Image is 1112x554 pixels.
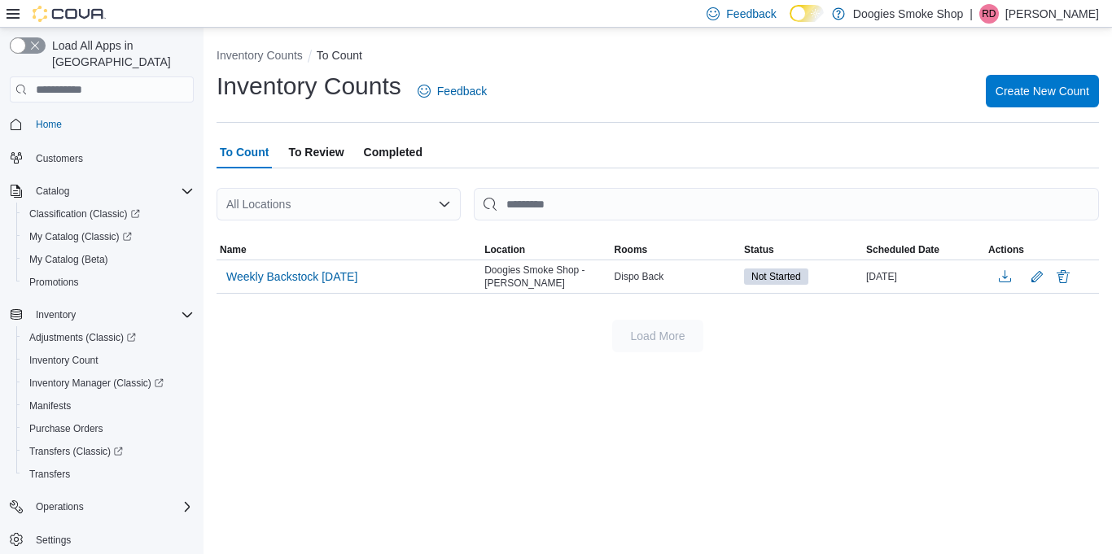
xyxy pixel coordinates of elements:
button: Weekly Backstock [DATE] [220,264,364,289]
input: This is a search bar. After typing your query, hit enter to filter the results lower in the page. [474,188,1099,220]
span: Inventory Count [29,354,99,367]
input: Dark Mode [790,5,824,22]
span: Adjustments (Classic) [23,328,194,347]
a: Transfers (Classic) [16,440,200,463]
span: To Review [288,136,344,168]
span: Home [36,118,62,131]
button: Rooms [611,240,741,260]
a: Adjustments (Classic) [23,328,142,347]
button: Purchase Orders [16,417,200,440]
span: Doogies Smoke Shop - [PERSON_NAME] [484,264,607,290]
a: Customers [29,149,90,168]
img: Cova [33,6,106,22]
span: Operations [36,500,84,513]
span: Inventory [29,305,194,325]
span: Settings [36,534,71,547]
span: Create New Count [996,83,1089,99]
span: To Count [220,136,269,168]
div: Ryan Dunshee [979,4,999,24]
span: Weekly Backstock [DATE] [226,268,357,285]
span: Scheduled Date [866,243,939,256]
a: Transfers (Classic) [23,442,129,461]
button: My Catalog (Beta) [16,248,200,271]
span: My Catalog (Beta) [23,250,194,269]
span: Catalog [36,185,69,198]
span: Not Started [744,268,808,285]
button: Inventory Count [16,349,200,372]
span: Location [484,243,525,256]
span: Inventory [36,308,76,321]
a: Transfers [23,465,77,484]
button: Catalog [29,181,76,201]
span: My Catalog (Classic) [29,230,132,243]
span: Home [29,114,194,134]
a: Inventory Manager (Classic) [16,372,200,395]
a: Settings [29,530,77,550]
span: Feedback [726,6,776,22]
a: Manifests [23,396,77,416]
a: Classification (Classic) [23,204,147,224]
button: Customers [3,146,200,169]
div: Dispo Back [611,267,741,286]
span: Completed [364,136,422,168]
span: Load More [631,328,685,344]
span: Catalog [29,181,194,201]
span: Status [744,243,774,256]
span: Classification (Classic) [29,207,140,220]
button: Home [3,112,200,136]
button: Name [217,240,481,260]
span: Purchase Orders [29,422,103,435]
span: Customers [29,147,194,168]
span: Not Started [751,269,801,284]
button: Edit count details [1027,264,1047,289]
span: Customers [36,152,83,165]
span: Load All Apps in [GEOGRAPHIC_DATA] [46,37,194,70]
nav: An example of EuiBreadcrumbs [217,47,1099,67]
span: Dark Mode [790,22,790,23]
button: Status [741,240,863,260]
a: Inventory Count [23,351,105,370]
span: My Catalog (Beta) [29,253,108,266]
span: My Catalog (Classic) [23,227,194,246]
span: Manifests [23,396,194,416]
button: Operations [29,497,90,517]
span: Settings [29,530,194,550]
button: Manifests [16,395,200,417]
button: Inventory Counts [217,49,303,62]
span: Transfers (Classic) [23,442,194,461]
span: Transfers (Classic) [29,445,123,458]
span: Inventory Manager (Classic) [23,373,194,393]
span: Inventory Manager (Classic) [29,377,164,390]
h1: Inventory Counts [217,70,401,103]
span: Promotions [29,276,79,289]
span: Promotions [23,273,194,292]
a: My Catalog (Classic) [23,227,138,246]
button: Promotions [16,271,200,294]
button: Inventory [3,303,200,326]
button: Location [481,240,611,260]
button: Inventory [29,305,82,325]
span: Classification (Classic) [23,204,194,224]
a: My Catalog (Classic) [16,225,200,248]
a: Inventory Manager (Classic) [23,373,170,393]
span: Rooms [615,243,648,256]
button: Catalog [3,180,200,203]
button: To Count [317,49,362,62]
a: Classification (Classic) [16,203,200,225]
button: Create New Count [986,75,1099,107]
button: Open list of options [438,198,451,211]
span: Purchase Orders [23,419,194,438]
span: RD [982,4,996,24]
button: Transfers [16,463,200,486]
div: [DATE] [863,267,985,286]
button: Settings [3,528,200,552]
button: Delete [1053,267,1073,286]
span: Manifests [29,399,71,412]
p: Doogies Smoke Shop [853,4,963,24]
button: Operations [3,495,200,518]
span: Actions [988,243,1024,256]
p: [PERSON_NAME] [1005,4,1099,24]
span: Transfers [29,468,70,481]
p: | [970,4,973,24]
span: Name [220,243,247,256]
